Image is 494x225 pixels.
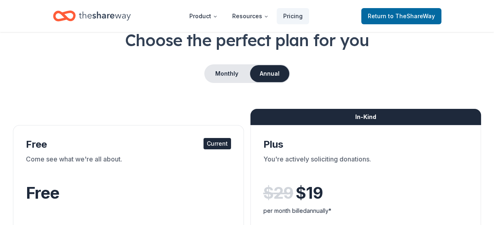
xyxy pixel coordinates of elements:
[368,11,435,21] span: Return
[296,182,323,204] span: $ 19
[26,154,231,177] div: Come see what we're all about.
[13,29,481,51] h1: Choose the perfect plan for you
[183,8,224,24] button: Product
[263,138,469,151] div: Plus
[26,138,231,151] div: Free
[250,65,289,82] button: Annual
[388,13,435,19] span: to TheShareWay
[205,65,248,82] button: Monthly
[250,109,481,125] div: In-Kind
[263,154,469,177] div: You're actively soliciting donations.
[204,138,231,149] div: Current
[277,8,309,24] a: Pricing
[361,8,441,24] a: Returnto TheShareWay
[263,206,469,216] div: per month billed annually*
[26,183,59,203] span: Free
[53,6,131,25] a: Home
[226,8,275,24] button: Resources
[183,6,309,25] nav: Main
